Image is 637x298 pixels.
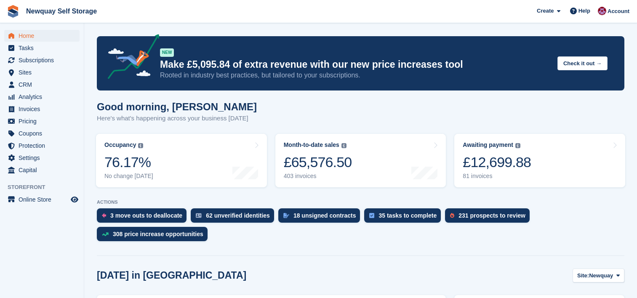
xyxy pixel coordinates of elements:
img: icon-info-grey-7440780725fd019a000dd9b08b2336e03edf1995a4989e88bcd33f0948082b44.svg [515,143,520,148]
div: 35 tasks to complete [378,212,437,219]
img: prospect-51fa495bee0391a8d652442698ab0144808aea92771e9ea1ae160a38d050c398.svg [450,213,454,218]
img: Paul Upson [598,7,606,15]
span: Account [608,7,629,16]
p: Make £5,095.84 of extra revenue with our new price increases tool [160,59,551,71]
button: Site: Newquay [573,269,624,282]
h2: [DATE] in [GEOGRAPHIC_DATA] [97,270,246,281]
span: Sites [19,67,69,78]
span: Subscriptions [19,54,69,66]
div: Occupancy [104,141,136,149]
a: menu [4,128,80,139]
a: Preview store [69,194,80,205]
div: 308 price increase opportunities [113,231,203,237]
span: Help [578,7,590,15]
span: Newquay [589,271,613,280]
h1: Good morning, [PERSON_NAME] [97,101,257,112]
span: Analytics [19,91,69,103]
img: icon-info-grey-7440780725fd019a000dd9b08b2336e03edf1995a4989e88bcd33f0948082b44.svg [341,143,346,148]
a: Awaiting payment £12,699.88 81 invoices [454,134,625,187]
img: price-adjustments-announcement-icon-8257ccfd72463d97f412b2fc003d46551f7dbcb40ab6d574587a9cd5c0d94... [101,34,160,82]
span: Capital [19,164,69,176]
a: menu [4,79,80,90]
div: 3 move outs to deallocate [110,212,182,219]
span: CRM [19,79,69,90]
div: 18 unsigned contracts [293,212,356,219]
a: menu [4,194,80,205]
span: Invoices [19,103,69,115]
img: stora-icon-8386f47178a22dfd0bd8f6a31ec36ba5ce8667c1dd55bd0f319d3a0aa187defe.svg [7,5,19,18]
a: 62 unverified identities [191,208,278,227]
div: 76.17% [104,154,153,171]
button: Check it out → [557,56,608,70]
div: NEW [160,48,174,57]
p: Here's what's happening across your business [DATE] [97,114,257,123]
a: menu [4,152,80,164]
p: Rooted in industry best practices, but tailored to your subscriptions. [160,71,551,80]
a: 3 move outs to deallocate [97,208,191,227]
div: 231 prospects to review [458,212,525,219]
div: 81 invoices [463,173,531,180]
span: Online Store [19,194,69,205]
span: Coupons [19,128,69,139]
img: task-75834270c22a3079a89374b754ae025e5fb1db73e45f91037f5363f120a921f8.svg [369,213,374,218]
div: 403 invoices [284,173,352,180]
a: menu [4,42,80,54]
span: Tasks [19,42,69,54]
a: menu [4,103,80,115]
a: 308 price increase opportunities [97,227,212,245]
span: Site: [577,271,589,280]
div: £65,576.50 [284,154,352,171]
div: £12,699.88 [463,154,531,171]
img: move_outs_to_deallocate_icon-f764333ba52eb49d3ac5e1228854f67142a1ed5810a6f6cc68b1a99e826820c5.svg [102,213,106,218]
span: Create [537,7,554,15]
span: Pricing [19,115,69,127]
a: Newquay Self Storage [23,4,100,18]
a: menu [4,54,80,66]
a: menu [4,91,80,103]
a: 231 prospects to review [445,208,534,227]
span: Settings [19,152,69,164]
img: icon-info-grey-7440780725fd019a000dd9b08b2336e03edf1995a4989e88bcd33f0948082b44.svg [138,143,143,148]
div: No change [DATE] [104,173,153,180]
a: menu [4,164,80,176]
div: Month-to-date sales [284,141,339,149]
div: Awaiting payment [463,141,513,149]
img: contract_signature_icon-13c848040528278c33f63329250d36e43548de30e8caae1d1a13099fd9432cc5.svg [283,213,289,218]
a: menu [4,67,80,78]
a: Month-to-date sales £65,576.50 403 invoices [275,134,446,187]
p: ACTIONS [97,200,624,205]
img: price_increase_opportunities-93ffe204e8149a01c8c9dc8f82e8f89637d9d84a8eef4429ea346261dce0b2c0.svg [102,232,109,236]
a: Occupancy 76.17% No change [DATE] [96,134,267,187]
a: menu [4,30,80,42]
div: 62 unverified identities [206,212,270,219]
a: menu [4,140,80,152]
a: menu [4,115,80,127]
img: verify_identity-adf6edd0f0f0b5bbfe63781bf79b02c33cf7c696d77639b501bdc392416b5a36.svg [196,213,202,218]
a: 35 tasks to complete [364,208,445,227]
span: Storefront [8,183,84,192]
span: Home [19,30,69,42]
a: 18 unsigned contracts [278,208,365,227]
span: Protection [19,140,69,152]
